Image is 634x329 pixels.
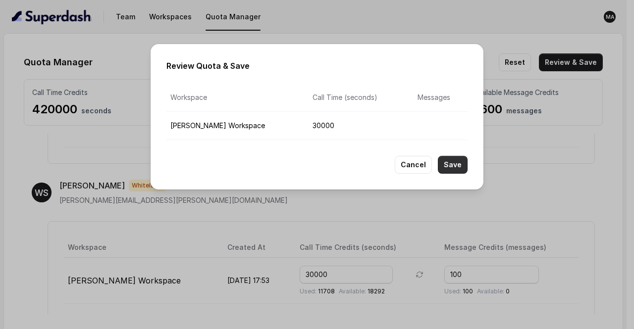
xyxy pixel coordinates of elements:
[166,84,305,112] td: Workspace
[305,84,410,112] td: Call Time (seconds)
[166,111,305,140] td: [PERSON_NAME] Workspace
[166,60,468,72] h2: Review Quota & Save
[305,111,410,140] td: 30000
[438,156,468,174] button: Save
[395,156,432,174] button: Cancel
[410,84,468,112] td: Messages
